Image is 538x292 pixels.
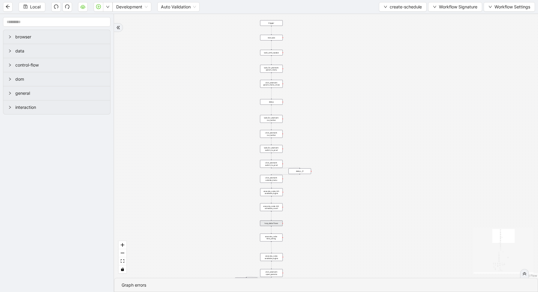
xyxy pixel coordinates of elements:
[433,5,437,9] span: down
[260,220,283,226] div: loop_data: flows
[235,278,258,283] div: delay:__4
[3,2,13,12] button: arrow-left
[260,253,283,261] div: execute_code: available_logins
[260,50,283,55] div: wait_until_loaded:
[8,106,12,109] span: right
[15,104,105,111] span: interaction
[260,80,283,88] div: click_element: param_menu_close
[439,4,477,10] span: Workflow Signature
[106,5,110,9] span: down
[271,167,300,168] g: Edge from click_element: switch_to_prod to delay:__0
[484,2,535,12] button: downWorkflow Settings
[15,34,105,40] span: browser
[30,4,41,10] span: Local
[3,72,110,86] div: dom
[23,4,28,9] span: save
[94,2,103,12] button: play-circle
[116,2,148,11] span: Development
[260,65,283,73] div: wait_for_element: param_menu
[260,234,283,241] div: execute_code: time_string
[119,241,126,249] button: zoom in
[116,25,120,30] span: double-right
[260,160,283,168] div: click_element: switch_to_prod
[96,4,101,9] span: play-circle
[80,4,85,9] span: cloud-server
[260,35,283,40] div: new_tab:
[8,63,12,67] span: right
[65,4,70,9] span: redo
[15,90,105,97] span: general
[15,76,105,82] span: dom
[78,2,88,12] button: cloud-server
[8,49,12,53] span: right
[260,145,283,153] div: wait_for_element: switch_to_prod
[271,174,300,175] g: Edge from delay:__0 to click_element: outside_menu
[271,183,272,188] g: Edge from click_element: outside_menu to execute_code: init: available_logins
[260,203,283,211] div: execute_code: init: schedule_count
[271,197,272,203] g: Edge from execute_code: init: available_logins to execute_code: init: schedule_count
[260,130,283,138] div: click_element: run_button
[428,2,482,12] button: downWorkflow Signature
[3,86,110,100] div: general
[19,2,45,12] button: saveLocal
[260,99,283,105] div: delay:
[379,2,427,12] button: downcreate-schedule
[103,2,113,12] button: down
[494,4,530,10] span: Workflow Settings
[260,20,283,26] div: trigger
[8,35,12,39] span: right
[119,249,126,257] button: zoom out
[260,188,283,196] div: execute_code: init: available_logins
[3,58,110,72] div: control-flow
[8,91,12,95] span: right
[15,48,105,54] span: data
[3,100,110,114] div: interaction
[260,175,283,183] div: click_element: outside_menu
[260,115,283,123] div: wait_for_element: run_button
[15,62,105,68] span: control-flow
[8,77,12,81] span: right
[260,269,283,277] div: click_element: open_params
[161,2,196,11] span: Auto Validation
[62,2,72,12] button: redo
[390,4,422,10] span: create-schedule
[289,168,311,174] div: delay:__0
[54,4,59,9] span: undo
[51,2,61,12] button: undo
[5,4,10,9] span: arrow-left
[119,265,126,273] button: toggle interactivity
[3,44,110,58] div: data
[488,5,492,9] span: down
[119,257,126,265] button: fit view
[246,277,271,278] g: Edge from click_element: open_params to delay:__4
[521,274,537,277] a: React Flow attribution
[122,282,530,288] div: Graph errors
[522,272,527,276] span: double-right
[3,30,110,44] div: browser
[384,5,387,9] span: down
